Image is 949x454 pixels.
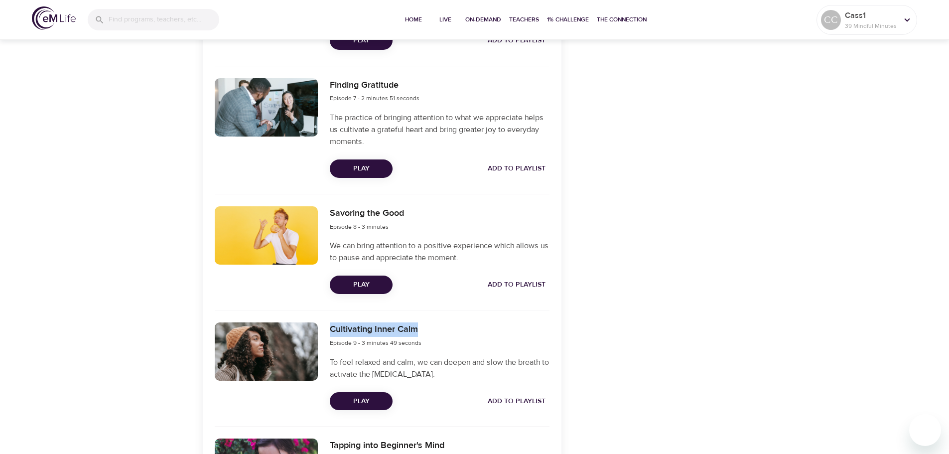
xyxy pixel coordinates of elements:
[433,14,457,25] span: Live
[402,14,425,25] span: Home
[547,14,589,25] span: 1% Challenge
[330,322,421,337] h6: Cultivating Inner Calm
[488,34,545,47] span: Add to Playlist
[338,279,385,291] span: Play
[330,276,393,294] button: Play
[330,356,549,380] p: To feel relaxed and calm, we can deepen and slow the breath to activate the [MEDICAL_DATA].
[330,240,549,264] p: We can bring attention to a positive experience which allows us to pause and appreciate the moment.
[488,279,545,291] span: Add to Playlist
[484,392,549,411] button: Add to Playlist
[909,414,941,446] iframe: Button to launch messaging window
[330,31,393,50] button: Play
[109,9,219,30] input: Find programs, teachers, etc...
[484,159,549,178] button: Add to Playlist
[821,10,841,30] div: CC
[509,14,539,25] span: Teachers
[330,439,444,453] h6: Tapping into Beginner's Mind
[330,339,421,347] span: Episode 9 - 3 minutes 49 seconds
[330,78,419,93] h6: Finding Gratitude
[484,276,549,294] button: Add to Playlist
[465,14,501,25] span: On-Demand
[845,9,898,21] p: Cass1
[338,162,385,175] span: Play
[330,94,419,102] span: Episode 7 - 2 minutes 51 seconds
[330,223,389,231] span: Episode 8 - 3 minutes
[338,395,385,408] span: Play
[32,6,76,30] img: logo
[330,159,393,178] button: Play
[488,395,545,408] span: Add to Playlist
[845,21,898,30] p: 39 Mindful Minutes
[488,162,545,175] span: Add to Playlist
[330,206,404,221] h6: Savoring the Good
[338,34,385,47] span: Play
[330,112,549,148] p: The practice of bringing attention to what we appreciate helps us cultivate a grateful heart and ...
[597,14,647,25] span: The Connection
[484,31,549,50] button: Add to Playlist
[330,392,393,411] button: Play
